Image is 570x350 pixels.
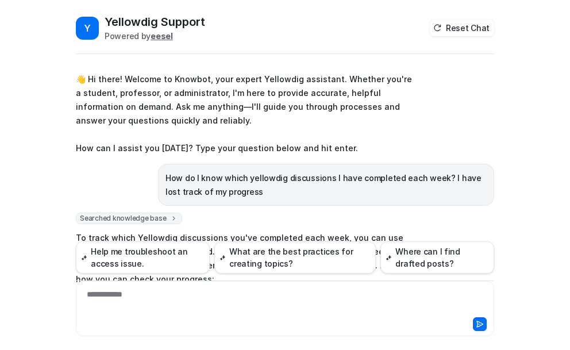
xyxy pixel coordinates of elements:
[76,241,210,274] button: Help me troubleshoot an access issue.
[76,17,99,40] span: Y
[430,20,494,36] button: Reset Chat
[76,213,182,224] span: Searched knowledge base
[214,241,376,274] button: What are the best practices for creating topics?
[380,241,494,274] button: Where can I find drafted posts?
[76,231,412,286] p: To track which Yellowdig discussions you've completed each week, you can use the Community Health...
[151,31,173,41] b: eesel
[76,72,412,155] p: 👋 Hi there! Welcome to Knowbot, your expert Yellowdig assistant. Whether you're a student, profes...
[165,171,487,199] p: How do I know which yellowdig discussions I have completed each week? I have lost track of my pro...
[105,14,205,30] h2: Yellowdig Support
[105,30,205,42] div: Powered by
